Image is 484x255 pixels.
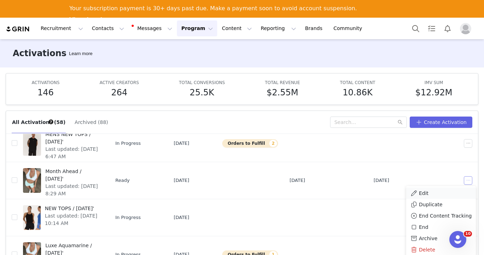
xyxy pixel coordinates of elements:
div: Your subscription payment is 30+ days past due. Make a payment soon to avoid account suspension. [69,5,357,12]
span: End [419,223,428,231]
h5: 264 [111,86,127,99]
a: MENS NEW TOPS / [DATE]'Last updated: [DATE] 6:47 AM [23,129,104,158]
span: Last updated: [DATE] 6:47 AM [45,146,100,160]
span: [DATE] [174,214,189,221]
h5: 146 [38,86,54,99]
button: Program [177,20,217,36]
h5: 10.86K [343,86,373,99]
a: Community [329,20,370,36]
button: All Activations (58) [12,117,66,128]
span: 10 [464,231,472,237]
span: TOTAL CONVERSIONS [179,80,225,85]
span: Ready [115,177,129,184]
span: NEW TOPS / [DATE]' [45,205,100,212]
button: Messages [129,20,177,36]
span: TOTAL CONTENT [340,80,375,85]
span: [DATE] [289,177,305,184]
button: Notifications [440,20,455,36]
div: Tooltip anchor [48,119,54,125]
span: IMV SUM [425,80,443,85]
h5: $12.92M [415,86,453,99]
button: Search [408,20,423,36]
span: [DATE] [374,177,389,184]
span: [DATE] [174,140,189,147]
h3: Activations [13,47,67,60]
a: Month Ahead / [DATE]'Last updated: [DATE] 8:29 AM [23,166,104,195]
button: Archived (88) [74,117,108,128]
button: Recruitment [36,20,87,36]
span: MENS NEW TOPS / [DATE]' [45,131,100,146]
button: Content [218,20,256,36]
span: [DATE] [174,177,189,184]
span: Last updated: [DATE] 8:29 AM [45,183,100,197]
img: placeholder-profile.jpg [460,23,471,34]
img: grin logo [6,26,30,32]
button: Reporting [257,20,300,36]
h5: 25.5K [190,86,214,99]
a: View Invoices [69,16,113,24]
span: Last updated: [DATE] 10:14 AM [45,212,100,227]
a: Brands [301,20,329,36]
span: Delete [419,246,435,254]
span: ACTIVATIONS [32,80,60,85]
span: In Progress [115,140,141,147]
span: Month Ahead / [DATE]' [45,168,100,183]
iframe: Intercom live chat [449,231,466,248]
button: Profile [456,23,478,34]
span: TOTAL REVENUE [265,80,300,85]
button: Contacts [88,20,128,36]
a: NEW TOPS / [DATE]'Last updated: [DATE] 10:14 AM [23,203,104,232]
i: icon: search [398,120,403,125]
a: Tasks [424,20,439,36]
span: End Content Tracking [419,212,472,220]
span: Edit [419,189,428,197]
input: Search... [330,117,407,128]
span: Duplicate [419,201,443,208]
span: In Progress [115,214,141,221]
span: ACTIVE CREATORS [99,80,139,85]
h5: $2.55M [267,86,298,99]
span: Archive [419,235,437,242]
div: Tooltip anchor [68,50,94,57]
button: Orders to Fulfill2 [222,139,278,148]
button: Create Activation [410,117,472,128]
